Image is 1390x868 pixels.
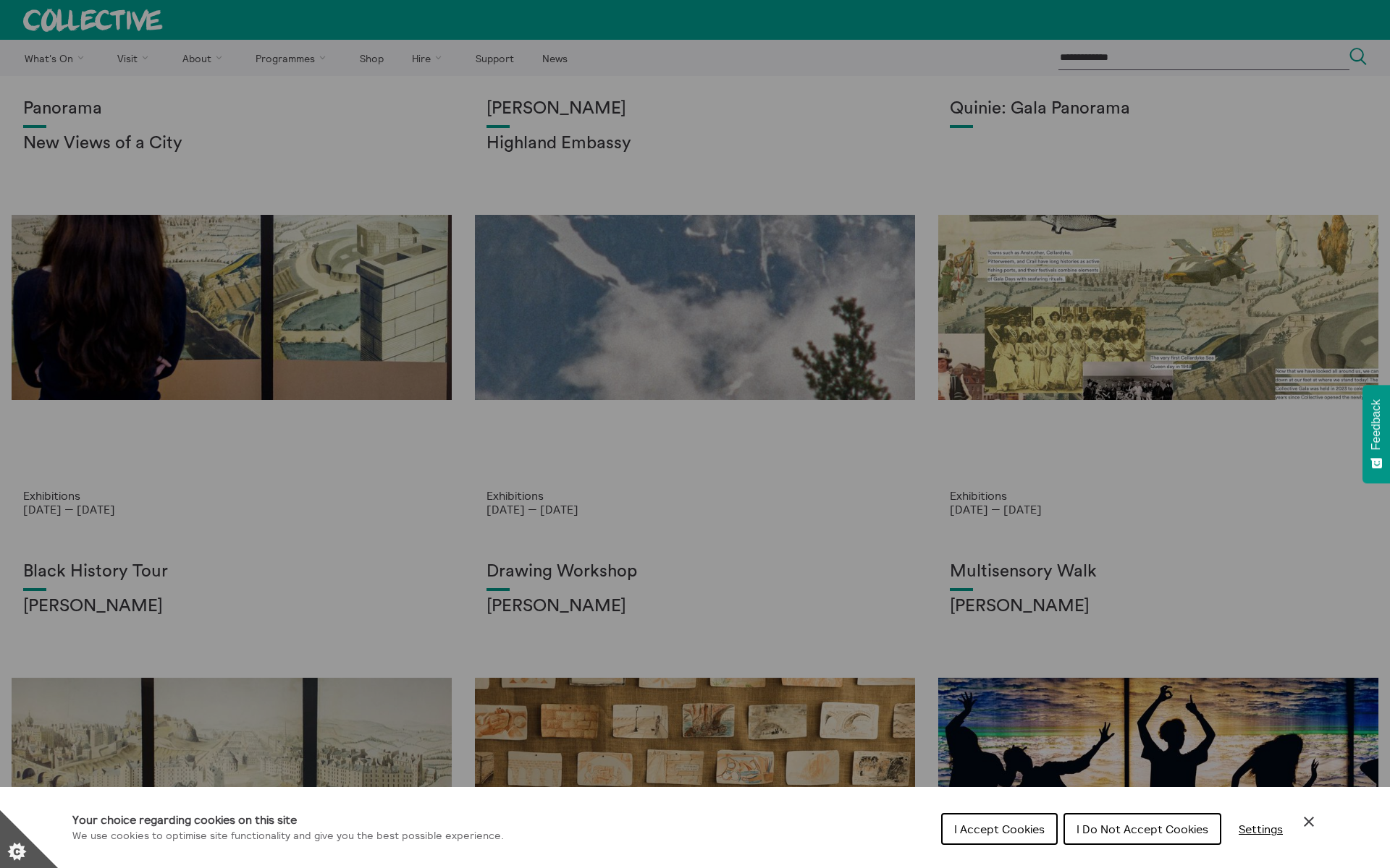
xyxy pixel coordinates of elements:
span: I Accept Cookies [954,822,1045,836]
button: Feedback - Show survey [1362,385,1390,483]
button: I Accept Cookies [941,813,1058,845]
span: Feedback [1370,399,1383,450]
button: I Do Not Accept Cookies [1063,813,1221,845]
p: We use cookies to optimise site functionality and give you the best possible experience. [72,828,504,844]
button: Settings [1227,814,1294,843]
h1: Your choice regarding cookies on this site [72,811,504,828]
button: Close Cookie Control [1300,813,1318,830]
span: I Do Not Accept Cookies [1077,822,1208,836]
span: Settings [1239,822,1283,836]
